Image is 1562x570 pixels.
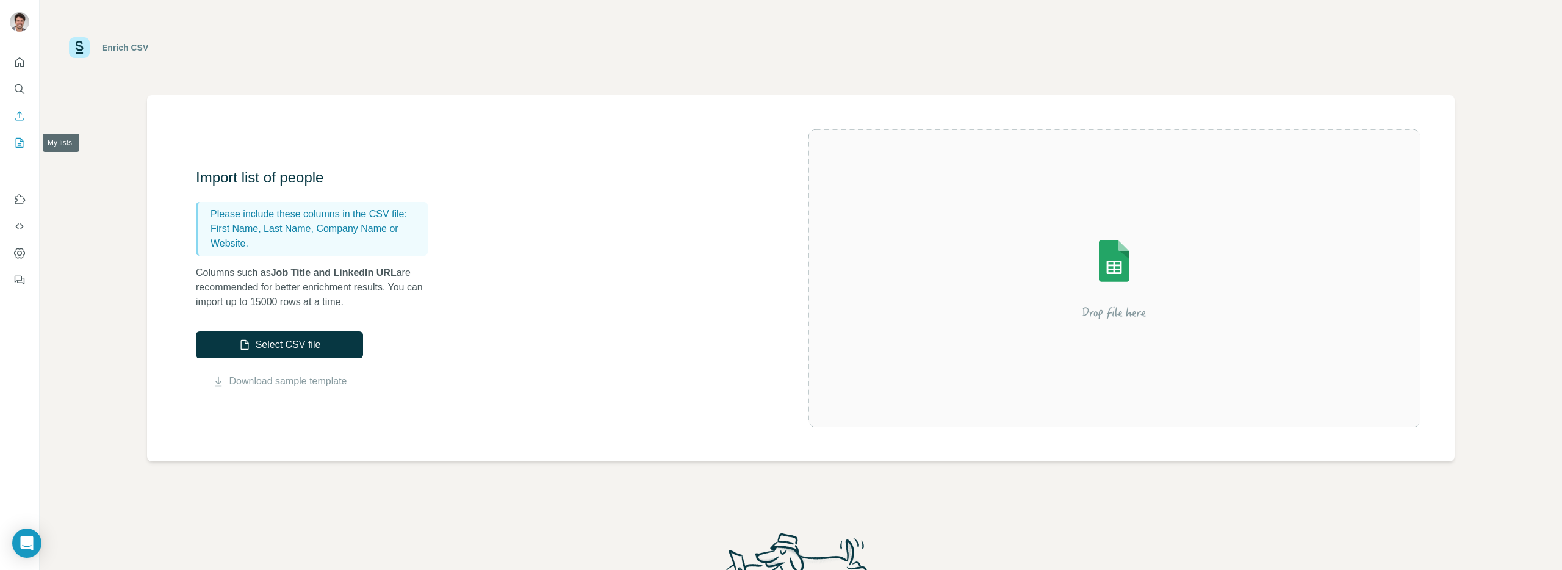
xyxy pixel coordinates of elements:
[271,267,397,278] span: Job Title and LinkedIn URL
[10,12,29,32] img: Avatar
[69,37,90,58] img: Surfe Logo
[10,189,29,211] button: Use Surfe on LinkedIn
[10,78,29,100] button: Search
[196,331,363,358] button: Select CSV file
[196,374,363,389] button: Download sample template
[196,168,440,187] h3: Import list of people
[10,215,29,237] button: Use Surfe API
[10,105,29,127] button: Enrich CSV
[10,51,29,73] button: Quick start
[102,41,148,54] div: Enrich CSV
[211,207,423,222] p: Please include these columns in the CSV file:
[12,529,41,558] div: Open Intercom Messenger
[229,374,347,389] a: Download sample template
[10,132,29,154] button: My lists
[10,269,29,291] button: Feedback
[211,222,423,251] p: First Name, Last Name, Company Name or Website.
[10,242,29,264] button: Dashboard
[196,265,440,309] p: Columns such as are recommended for better enrichment results. You can import up to 15000 rows at...
[1004,205,1224,352] img: Surfe Illustration - Drop file here or select below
